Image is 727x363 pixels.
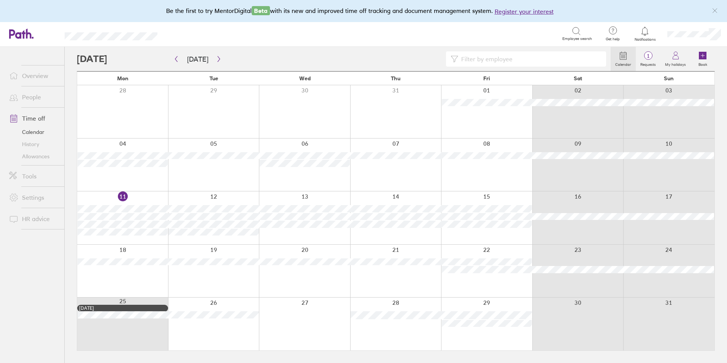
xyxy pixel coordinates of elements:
[299,75,311,81] span: Wed
[660,47,690,71] a: My holidays
[166,6,561,16] div: Be the first to try MentorDigital with its new and improved time off tracking and document manage...
[574,75,582,81] span: Sat
[600,37,625,41] span: Get help
[611,47,636,71] a: Calendar
[181,53,214,65] button: [DATE]
[690,47,715,71] a: Book
[3,169,64,184] a: Tools
[3,150,64,162] a: Allowances
[210,75,218,81] span: Tue
[3,89,64,105] a: People
[3,211,64,226] a: HR advice
[495,7,554,16] button: Register your interest
[660,60,690,67] label: My holidays
[391,75,400,81] span: Thu
[633,26,657,42] a: Notifications
[636,60,660,67] label: Requests
[3,126,64,138] a: Calendar
[633,37,657,42] span: Notifications
[636,53,660,59] span: 1
[458,52,602,66] input: Filter by employee
[3,138,64,150] a: History
[636,47,660,71] a: 1Requests
[664,75,674,81] span: Sun
[3,190,64,205] a: Settings
[611,60,636,67] label: Calendar
[117,75,129,81] span: Mon
[3,111,64,126] a: Time off
[79,306,166,311] div: [DATE]
[178,30,197,37] div: Search
[694,60,712,67] label: Book
[3,68,64,83] a: Overview
[252,6,270,15] span: Beta
[562,37,592,41] span: Employee search
[483,75,490,81] span: Fri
